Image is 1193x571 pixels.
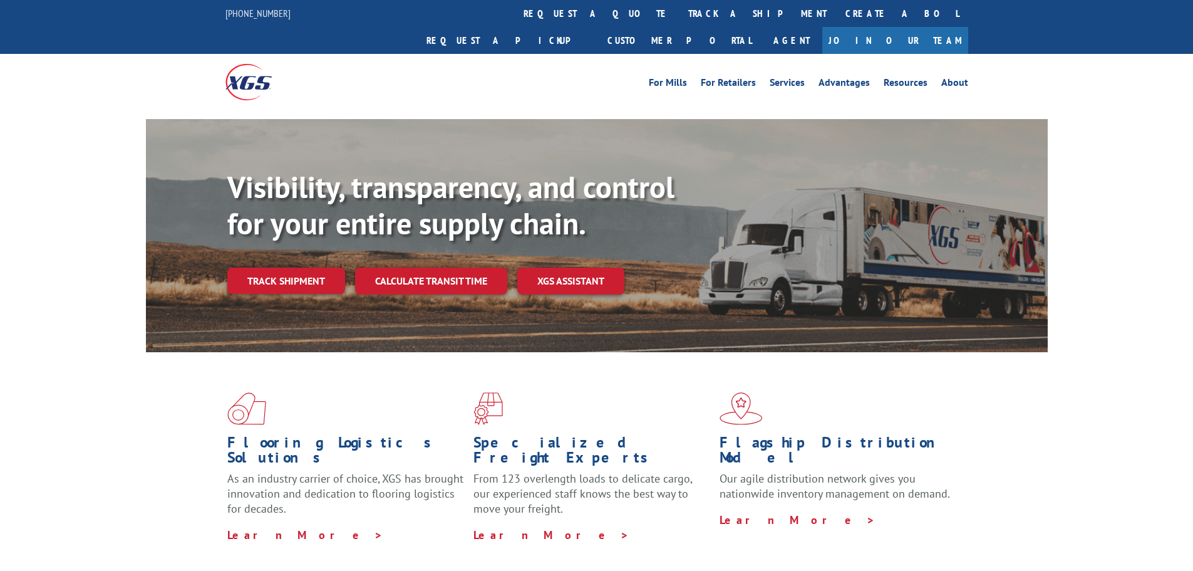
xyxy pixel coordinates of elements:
img: xgs-icon-total-supply-chain-intelligence-red [227,392,266,425]
h1: Flagship Distribution Model [720,435,956,471]
h1: Flooring Logistics Solutions [227,435,464,471]
a: Advantages [819,78,870,92]
a: For Retailers [701,78,756,92]
a: Learn More > [473,528,629,542]
a: [PHONE_NUMBER] [225,7,291,19]
a: Customer Portal [598,27,761,54]
a: Resources [884,78,927,92]
img: xgs-icon-flagship-distribution-model-red [720,392,763,425]
span: As an industry carrier of choice, XGS has brought innovation and dedication to flooring logistics... [227,471,463,516]
a: Join Our Team [822,27,968,54]
a: Agent [761,27,822,54]
a: For Mills [649,78,687,92]
a: Calculate transit time [355,268,507,295]
h1: Specialized Freight Experts [473,435,710,471]
img: xgs-icon-focused-on-flooring-red [473,392,503,425]
span: Our agile distribution network gives you nationwide inventory management on demand. [720,471,950,501]
a: Services [770,78,805,92]
a: Track shipment [227,268,345,294]
a: Learn More > [720,513,875,527]
b: Visibility, transparency, and control for your entire supply chain. [227,167,674,243]
a: Request a pickup [417,27,598,54]
a: Learn More > [227,528,383,542]
a: About [941,78,968,92]
p: From 123 overlength loads to delicate cargo, our experienced staff knows the best way to move you... [473,471,710,527]
a: XGS ASSISTANT [517,268,624,295]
